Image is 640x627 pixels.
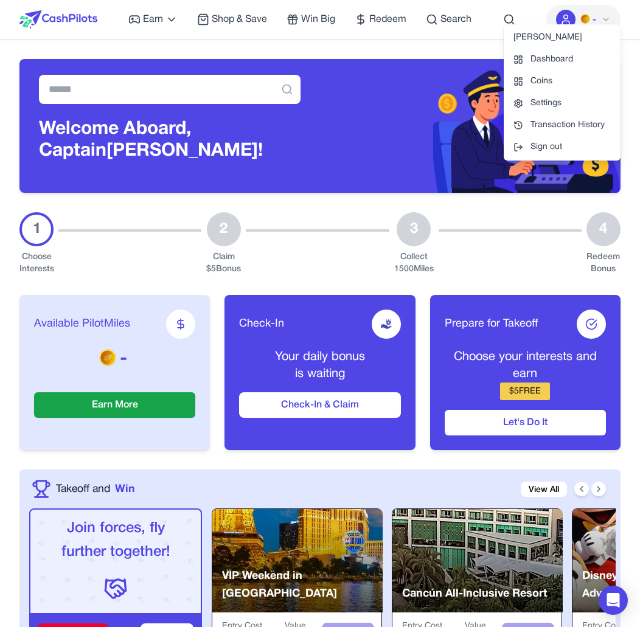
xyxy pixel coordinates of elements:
span: Shop & Save [212,12,267,27]
span: Search [440,12,471,27]
button: Let's Do It [445,410,606,435]
a: Shop & Save [197,12,267,27]
img: Header decoration [320,59,621,193]
a: Settings [504,92,621,114]
p: Your daily bonus [239,348,400,365]
span: Redeem [369,12,406,27]
a: Redeem [355,12,406,27]
div: Claim $ 5 Bonus [206,251,241,275]
img: PMs [99,348,116,365]
p: VIP Weekend in [GEOGRAPHIC_DATA] [222,567,383,603]
span: Check-In [239,316,284,333]
a: Dashboard [504,49,621,71]
div: [PERSON_NAME] [504,27,621,49]
div: 4 [586,212,621,246]
div: 1 [19,212,54,246]
p: - [34,348,195,370]
span: Takeoff and [56,481,110,497]
a: Earn [128,12,178,27]
span: - [593,13,596,27]
button: Check-In & Claim [239,392,400,418]
h3: Welcome Aboard, Captain [PERSON_NAME]! [39,119,301,162]
img: CashPilots Logo [19,10,97,29]
div: Redeem Bonus [586,251,621,275]
button: Earn More [34,392,195,418]
div: 2 [207,212,241,246]
a: Coins [504,71,621,92]
a: Transaction History [504,114,621,136]
p: Choose your interests and earn [445,348,606,383]
div: 3 [397,212,431,246]
button: Sign out [504,136,621,158]
p: Join forces, fly further together! [40,517,191,564]
span: Win Big [301,12,335,27]
span: Win [115,481,134,497]
span: Earn [143,12,163,27]
div: Collect 1500 Miles [394,251,434,275]
div: Choose Interests [19,251,54,275]
a: Takeoff andWin [56,481,134,497]
span: Available PilotMiles [34,316,130,333]
p: Cancún All-Inclusive Resort [402,585,547,603]
span: is waiting [295,369,345,379]
a: Win Big [287,12,335,27]
div: $ 5 FREE [500,383,550,400]
a: View All [521,482,567,497]
button: PMs- [546,5,621,34]
span: Prepare for Takeoff [445,316,538,333]
img: PMs [580,14,590,24]
img: receive-dollar [380,318,392,330]
div: Open Intercom Messenger [599,586,628,615]
a: Search [426,12,471,27]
